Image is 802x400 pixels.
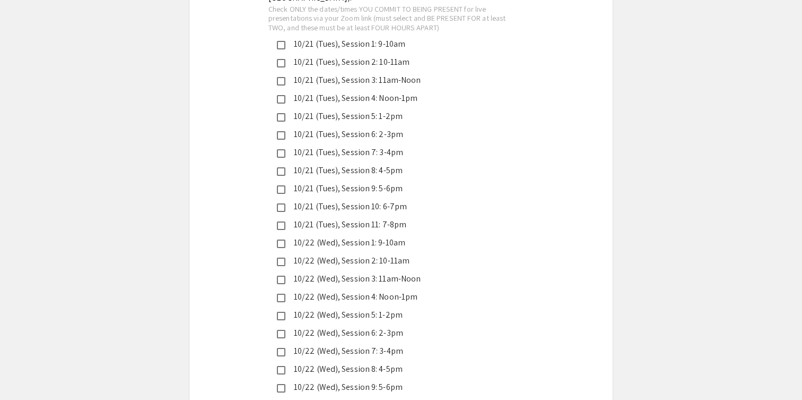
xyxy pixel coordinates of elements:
[285,110,508,123] div: 10/21 (Tues), Session 5: 1-2pm
[285,218,508,231] div: 10/21 (Tues), Session 11: 7-8pm
[268,4,517,32] div: Check ONLY the dates/times YOU COMMIT TO BEING PRESENT for live presentations via your Zoom link ...
[285,56,508,69] div: 10/21 (Tues), Session 2: 10-11am
[285,345,508,358] div: 10/22 (Wed), Session 7: 3-4pm
[285,182,508,195] div: 10/21 (Tues), Session 9: 5-6pm
[285,38,508,50] div: 10/21 (Tues), Session 1: 9-10am
[285,200,508,213] div: 10/21 (Tues), Session 10: 6-7pm
[285,309,508,321] div: 10/22 (Wed), Session 5: 1-2pm
[285,74,508,87] div: 10/21 (Tues), Session 3: 11am-Noon
[285,291,508,303] div: 10/22 (Wed), Session 4: Noon-1pm
[285,236,508,249] div: 10/22 (Wed), Session 1: 9-10am
[285,273,508,285] div: 10/22 (Wed), Session 3: 11am-Noon
[285,92,508,105] div: 10/21 (Tues), Session 4: Noon-1pm
[285,128,508,141] div: 10/21 (Tues), Session 6: 2-3pm
[285,164,508,177] div: 10/21 (Tues), Session 8: 4-5pm
[285,381,508,394] div: 10/22 (Wed), Session 9: 5-6pm
[285,327,508,339] div: 10/22 (Wed), Session 6: 2-3pm
[285,146,508,159] div: 10/21 (Tues), Session 7: 3-4pm
[8,352,45,392] iframe: Chat
[285,363,508,376] div: 10/22 (Wed), Session 8: 4-5pm
[285,254,508,267] div: 10/22 (Wed), Session 2: 10-11am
